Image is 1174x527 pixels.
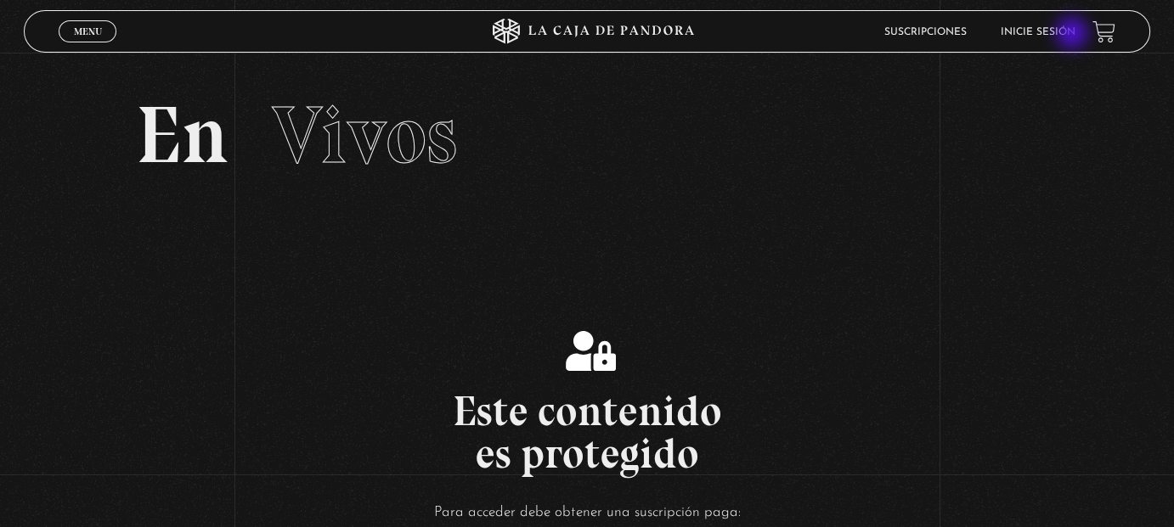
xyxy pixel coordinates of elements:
h2: En [136,95,1037,176]
span: Menu [74,26,102,36]
span: Vivos [272,87,457,183]
a: Inicie sesión [1001,27,1075,37]
a: View your shopping cart [1092,20,1115,43]
a: Suscripciones [884,27,967,37]
span: Cerrar [68,41,108,53]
